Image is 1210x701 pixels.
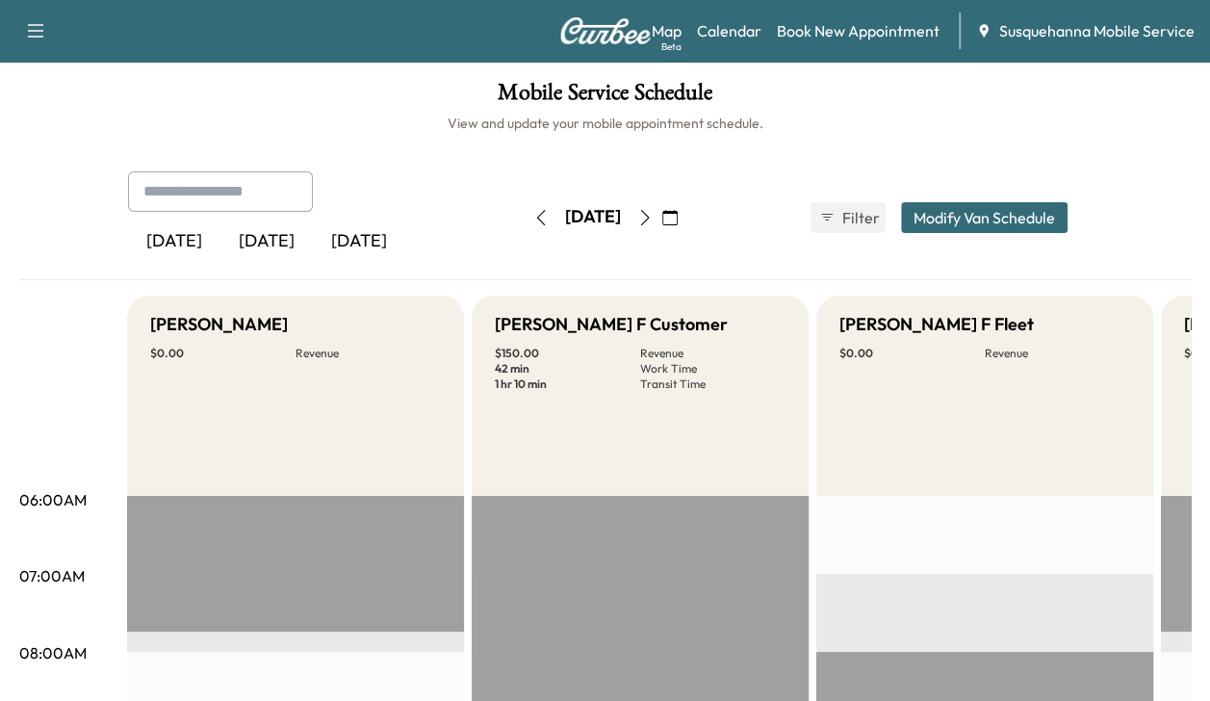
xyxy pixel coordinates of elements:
p: $ 0.00 [150,346,296,361]
p: Revenue [640,346,785,361]
h6: View and update your mobile appointment schedule. [19,114,1191,133]
h5: [PERSON_NAME] F Customer [495,311,728,338]
button: Modify Van Schedule [901,202,1068,233]
p: 07:00AM [19,564,85,587]
p: Revenue [985,346,1130,361]
a: MapBeta [652,19,682,42]
p: Transit Time [640,376,785,392]
p: $ 0.00 [839,346,985,361]
p: Work Time [640,361,785,376]
p: 08:00AM [19,641,87,664]
span: Filter [842,206,877,229]
h5: [PERSON_NAME] F Fleet [839,311,1034,338]
p: 1 hr 10 min [495,376,640,392]
div: [DATE] [128,220,220,264]
h1: Mobile Service Schedule [19,81,1191,114]
span: Susquehanna Mobile Service [999,19,1195,42]
a: Book New Appointment [777,19,940,42]
p: 42 min [495,361,640,376]
a: Calendar [697,19,761,42]
div: [DATE] [313,220,405,264]
div: [DATE] [220,220,313,264]
button: Filter [811,202,886,233]
p: $ 150.00 [495,346,640,361]
div: [DATE] [565,205,621,229]
p: Revenue [296,346,441,361]
p: 06:00AM [19,488,87,511]
div: Beta [661,39,682,54]
h5: [PERSON_NAME] [150,311,288,338]
img: Curbee Logo [559,17,652,44]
